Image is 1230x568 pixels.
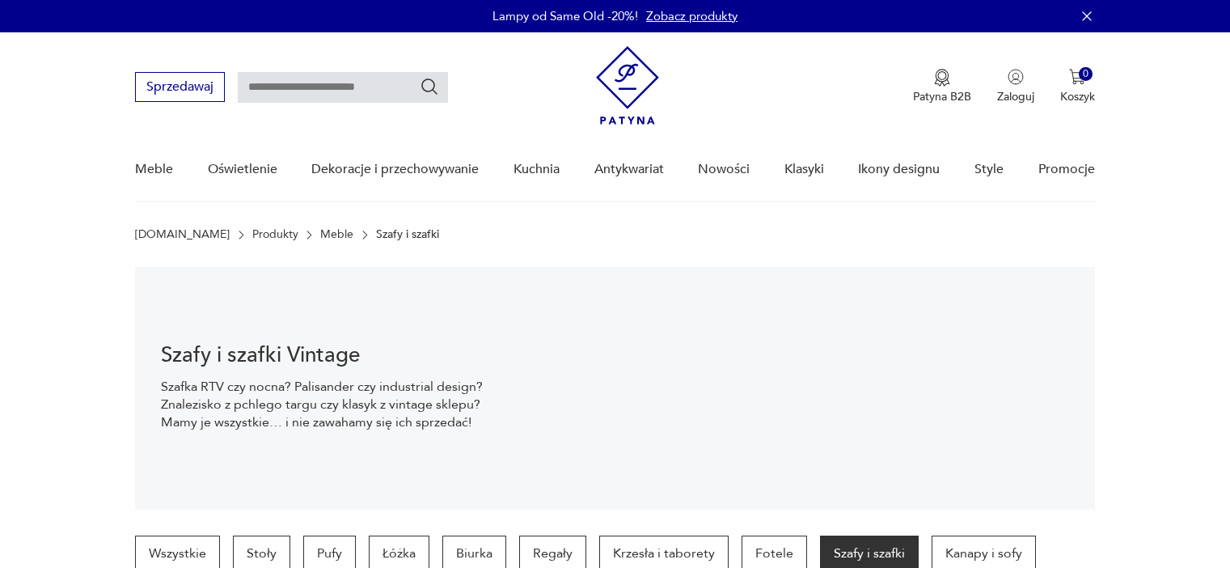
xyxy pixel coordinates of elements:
p: Szafka RTV czy nocna? Palisander czy industrial design? Znalezisko z pchlego targu czy klasyk z v... [161,378,493,431]
img: Ikonka użytkownika [1008,69,1024,85]
p: Koszyk [1060,89,1095,104]
h1: Szafy i szafki Vintage [161,345,493,365]
div: 0 [1079,67,1093,81]
p: Patyna B2B [913,89,971,104]
a: Oświetlenie [208,138,277,201]
p: Szafy i szafki [376,228,439,241]
a: Produkty [252,228,298,241]
a: Style [974,138,1004,201]
a: Dekoracje i przechowywanie [311,138,479,201]
a: [DOMAIN_NAME] [135,228,230,241]
button: Szukaj [420,77,439,96]
img: Ikona koszyka [1069,69,1085,85]
button: Zaloguj [997,69,1034,104]
button: 0Koszyk [1060,69,1095,104]
a: Ikona medaluPatyna B2B [913,69,971,104]
a: Sprzedawaj [135,83,225,94]
a: Ikony designu [858,138,940,201]
p: Lampy od Same Old -20%! [492,8,638,24]
a: Meble [320,228,353,241]
a: Zobacz produkty [646,8,738,24]
button: Patyna B2B [913,69,971,104]
a: Kuchnia [514,138,560,201]
img: Ikona medalu [934,69,950,87]
p: Zaloguj [997,89,1034,104]
a: Antykwariat [594,138,664,201]
a: Klasyki [784,138,824,201]
a: Promocje [1038,138,1095,201]
a: Meble [135,138,173,201]
a: Nowości [698,138,750,201]
button: Sprzedawaj [135,72,225,102]
img: Patyna - sklep z meblami i dekoracjami vintage [596,46,659,125]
